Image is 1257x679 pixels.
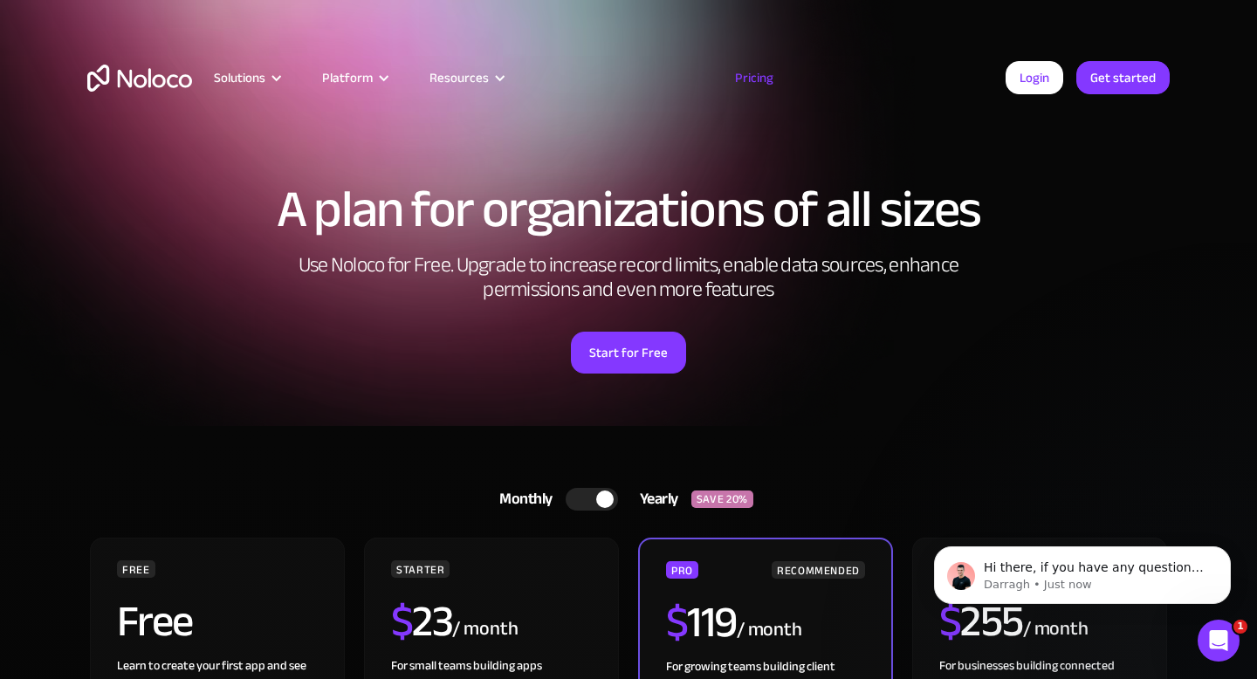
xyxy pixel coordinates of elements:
div: STARTER [391,560,450,578]
div: RECOMMENDED [772,561,865,579]
div: / month [452,615,518,643]
h2: 119 [666,600,737,644]
a: Pricing [713,66,795,89]
div: Resources [408,66,524,89]
div: SAVE 20% [691,490,753,508]
span: $ [391,580,413,662]
div: Yearly [618,486,691,512]
div: Platform [300,66,408,89]
h1: A plan for organizations of all sizes [87,183,1170,236]
a: Get started [1076,61,1170,94]
div: Solutions [214,66,265,89]
div: / month [737,616,802,644]
a: home [87,65,192,92]
div: Platform [322,66,373,89]
h2: 255 [939,600,1023,643]
div: Monthly [477,486,566,512]
div: Solutions [192,66,300,89]
span: $ [666,581,688,663]
div: / month [1023,615,1089,643]
h2: Free [117,600,193,643]
span: 1 [1233,620,1247,634]
iframe: Intercom notifications message [908,510,1257,632]
a: Login [1006,61,1063,94]
div: PRO [666,561,698,579]
h2: 23 [391,600,453,643]
h2: Use Noloco for Free. Upgrade to increase record limits, enable data sources, enhance permissions ... [279,253,978,302]
div: Resources [429,66,489,89]
a: Start for Free [571,332,686,374]
iframe: Intercom live chat [1198,620,1240,662]
div: FREE [117,560,155,578]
